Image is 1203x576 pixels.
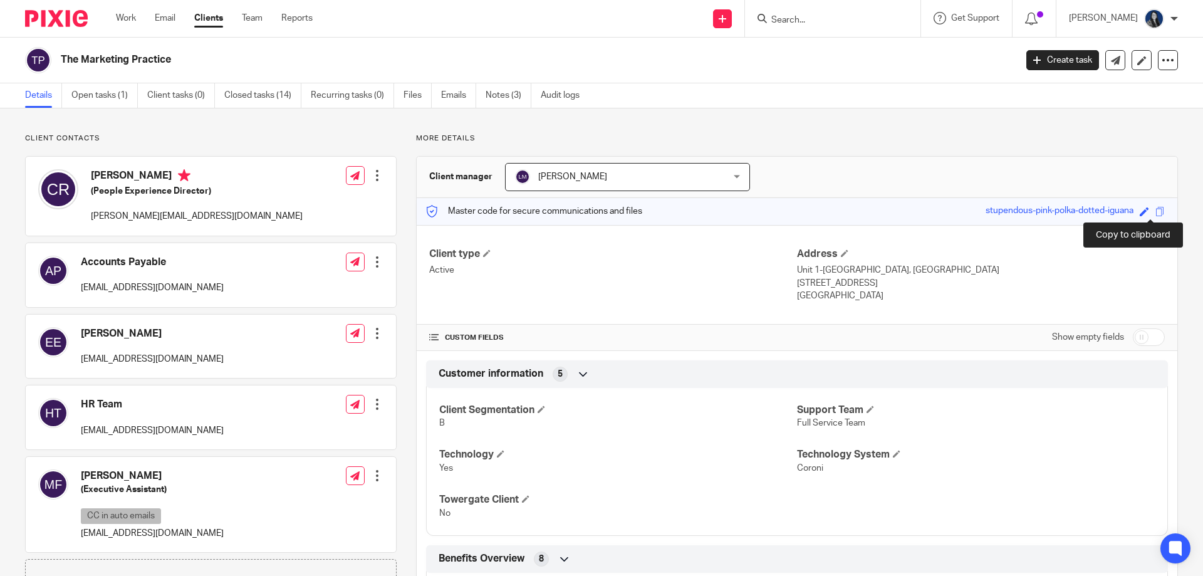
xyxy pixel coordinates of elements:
span: Full Service Team [797,419,865,427]
a: Recurring tasks (0) [311,83,394,108]
span: Benefits Overview [439,552,524,565]
span: [PERSON_NAME] [538,172,607,181]
p: [EMAIL_ADDRESS][DOMAIN_NAME] [81,353,224,365]
a: Open tasks (1) [71,83,138,108]
h2: The Marketing Practice [61,53,818,66]
img: svg%3E [38,469,68,500]
p: Master code for secure communications and files [426,205,642,217]
img: svg%3E [38,327,68,357]
a: Files [404,83,432,108]
h5: (Executive Assistant) [81,483,224,496]
a: Create task [1026,50,1099,70]
span: 8 [539,553,544,565]
p: [EMAIL_ADDRESS][DOMAIN_NAME] [81,527,224,540]
p: Active [429,264,797,276]
img: svg%3E [38,398,68,428]
img: eeb93efe-c884-43eb-8d47-60e5532f21cb.jpg [1144,9,1164,29]
img: svg%3E [515,169,530,184]
img: svg%3E [25,47,51,73]
a: Email [155,12,175,24]
h4: Client Segmentation [439,404,797,417]
h3: Client manager [429,170,492,183]
img: Pixie [25,10,88,27]
a: Work [116,12,136,24]
a: Clients [194,12,223,24]
p: More details [416,134,1178,144]
img: svg%3E [38,169,78,209]
span: Coroni [797,464,823,473]
input: Search [770,15,883,26]
h4: Support Team [797,404,1155,417]
a: Reports [281,12,313,24]
h4: [PERSON_NAME] [91,169,303,185]
h4: HR Team [81,398,224,411]
a: Notes (3) [486,83,531,108]
img: svg%3E [38,256,68,286]
span: Get Support [951,14,999,23]
h5: (People Experience Director) [91,185,303,197]
h4: Address [797,248,1165,261]
div: stupendous-pink-polka-dotted-iguana [986,204,1133,219]
span: B [439,419,445,427]
p: Unit 1-[GEOGRAPHIC_DATA], [GEOGRAPHIC_DATA] [797,264,1165,276]
h4: CUSTOM FIELDS [429,333,797,343]
a: Client tasks (0) [147,83,215,108]
p: [PERSON_NAME] [1069,12,1138,24]
i: Primary [178,169,190,182]
p: [PERSON_NAME][EMAIL_ADDRESS][DOMAIN_NAME] [91,210,303,223]
p: Client contacts [25,134,397,144]
span: Yes [439,464,453,473]
a: Audit logs [541,83,589,108]
a: Details [25,83,62,108]
h4: Towergate Client [439,493,797,506]
span: 5 [558,368,563,380]
span: No [439,509,450,518]
p: [EMAIL_ADDRESS][DOMAIN_NAME] [81,281,224,294]
p: [GEOGRAPHIC_DATA] [797,290,1165,302]
a: Team [242,12,263,24]
h4: Technology System [797,448,1155,461]
label: Show empty fields [1052,331,1124,343]
h4: [PERSON_NAME] [81,469,224,483]
h4: Client type [429,248,797,261]
h4: Technology [439,448,797,461]
p: [STREET_ADDRESS] [797,277,1165,290]
a: Closed tasks (14) [224,83,301,108]
a: Emails [441,83,476,108]
h4: [PERSON_NAME] [81,327,224,340]
p: CC in auto emails [81,508,161,524]
p: [EMAIL_ADDRESS][DOMAIN_NAME] [81,424,224,437]
span: Customer information [439,367,543,380]
h4: Accounts Payable [81,256,224,269]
